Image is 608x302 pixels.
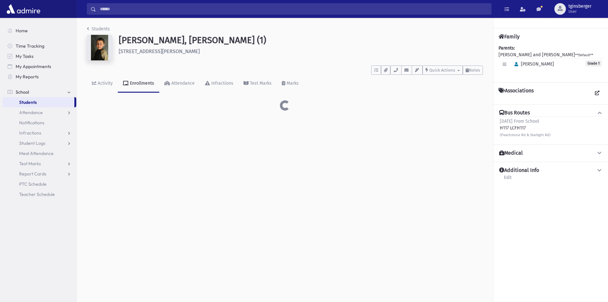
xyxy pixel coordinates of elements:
span: My Reports [16,74,39,80]
div: H117 LCFH117 [500,118,551,138]
span: Students [19,99,37,105]
a: Enrollments [118,75,159,93]
span: Home [16,28,28,34]
div: Attendance [170,81,195,86]
span: tginsberger [568,4,591,9]
span: Notifications [19,120,44,126]
a: Student Logs [3,138,76,148]
h4: Additional Info [499,167,539,174]
span: Teacher Schedule [19,191,55,197]
button: Notes [463,66,483,75]
div: Infractions [210,81,233,86]
a: Home [3,26,76,36]
nav: breadcrumb [87,26,110,35]
span: Test Marks [19,161,41,166]
span: Notes [469,68,480,73]
a: My Appointments [3,61,76,72]
a: Report Cards [3,169,76,179]
h4: Medical [499,150,523,157]
a: Attendance [159,75,200,93]
a: Attendance [3,107,76,118]
h4: Bus Routes [499,110,530,116]
span: Meal Attendance [19,151,54,156]
button: Additional Info [499,167,603,174]
div: Activity [96,81,113,86]
span: [DATE] From School [500,119,539,124]
a: Meal Attendance [3,148,76,159]
a: Test Marks [238,75,277,93]
input: Search [96,3,491,15]
a: View all Associations [591,88,603,99]
button: Quick Actions [423,66,463,75]
span: My Appointments [16,64,51,69]
h4: Associations [499,88,534,99]
a: Notifications [3,118,76,128]
small: (Peachstone Rd & Starlight Rd) [500,133,551,137]
span: [PERSON_NAME] [512,61,554,67]
div: Test Marks [249,81,272,86]
a: Infractions [3,128,76,138]
a: Test Marks [3,159,76,169]
h4: Family [499,34,520,40]
span: Grade 1 [586,60,602,66]
span: User [568,9,591,14]
a: Infractions [200,75,238,93]
div: Marks [285,81,299,86]
span: Student Logs [19,140,45,146]
button: Bus Routes [499,110,603,116]
a: Time Tracking [3,41,76,51]
span: Report Cards [19,171,46,177]
a: My Reports [3,72,76,82]
span: Quick Actions [429,68,455,73]
a: School [3,87,76,97]
a: My Tasks [3,51,76,61]
div: [PERSON_NAME] and [PERSON_NAME] [499,45,603,77]
a: Students [87,26,110,32]
a: Marks [277,75,304,93]
span: PTC Schedule [19,181,47,187]
b: Parents: [499,45,515,51]
a: Edit [504,174,512,185]
a: Activity [87,75,118,93]
span: My Tasks [16,53,34,59]
button: Medical [499,150,603,157]
h6: [STREET_ADDRESS][PERSON_NAME] [119,48,483,54]
img: AdmirePro [5,3,42,15]
a: Students [3,97,74,107]
h1: [PERSON_NAME], [PERSON_NAME] (1) [119,35,483,46]
span: School [16,89,29,95]
span: Infractions [19,130,41,136]
span: Time Tracking [16,43,44,49]
div: Enrollments [129,81,154,86]
a: Teacher Schedule [3,189,76,199]
span: Attendance [19,110,43,115]
a: PTC Schedule [3,179,76,189]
